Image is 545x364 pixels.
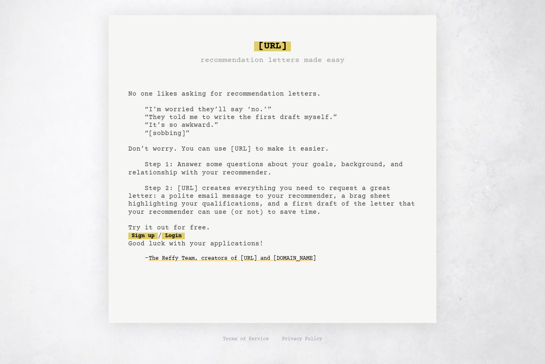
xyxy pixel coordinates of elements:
[162,233,185,239] a: Login
[128,38,417,279] pre: No one likes asking for recommendation letters. “I’m worried they’ll say ‘no.’” “They told me to ...
[254,41,291,51] span: [URL]
[282,336,322,343] a: Privacy Policy
[223,336,269,343] a: Terms of Service
[200,55,345,66] h3: recommendation letters made easy
[128,233,158,239] a: Sign up
[149,252,316,265] a: The Reffy Team, creators of [URL] and [DOMAIN_NAME]
[145,254,417,263] div: -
